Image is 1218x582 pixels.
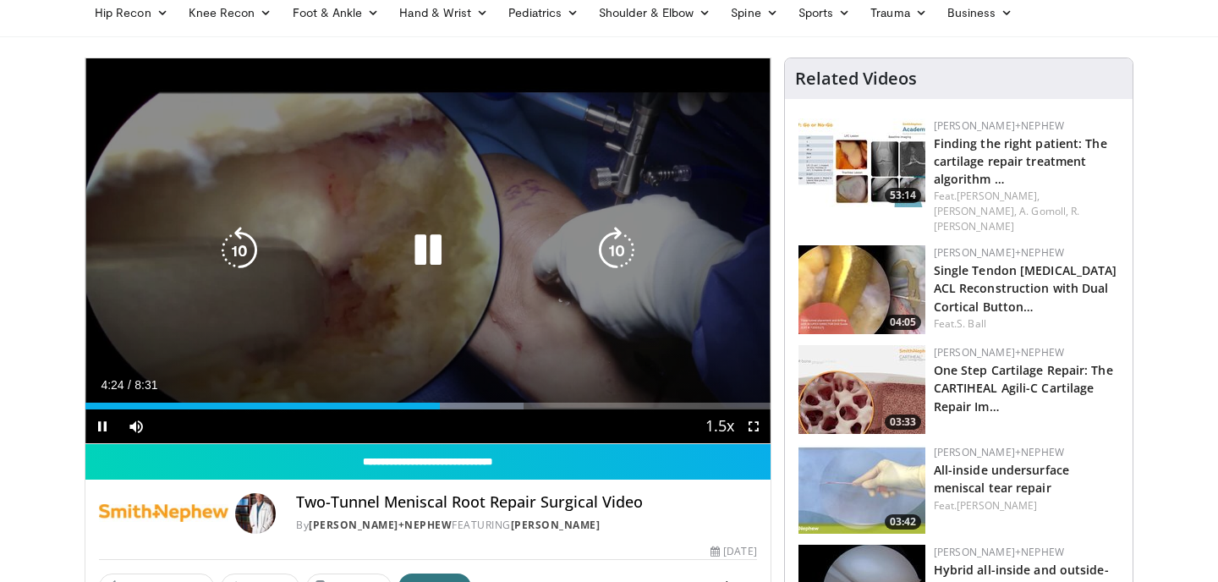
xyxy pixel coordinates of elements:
a: [PERSON_NAME]+Nephew [309,518,452,532]
a: [PERSON_NAME]+Nephew [934,118,1064,133]
a: [PERSON_NAME] [957,498,1037,513]
img: Avatar [235,493,276,534]
a: R. [PERSON_NAME] [934,204,1080,233]
div: Feat. [934,498,1119,513]
button: Mute [119,409,153,443]
h4: Two-Tunnel Meniscal Root Repair Surgical Video [296,493,756,512]
a: [PERSON_NAME]+Nephew [934,545,1064,559]
img: 2894c166-06ea-43da-b75e-3312627dae3b.150x105_q85_crop-smart_upscale.jpg [798,118,925,207]
div: By FEATURING [296,518,756,533]
img: 02c34c8e-0ce7-40b9-85e3-cdd59c0970f9.150x105_q85_crop-smart_upscale.jpg [798,445,925,534]
button: Playback Rate [703,409,737,443]
a: Finding the right patient: The cartilage repair treatment algorithm … [934,135,1107,187]
a: [PERSON_NAME] [511,518,601,532]
span: 03:33 [885,415,921,430]
a: 04:05 [798,245,925,334]
span: / [128,378,131,392]
button: Pause [85,409,119,443]
a: [PERSON_NAME], [934,204,1017,218]
video-js: Video Player [85,58,771,444]
span: 53:14 [885,188,921,203]
div: [DATE] [710,544,756,559]
span: 4:24 [101,378,123,392]
a: 53:14 [798,118,925,207]
a: [PERSON_NAME]+Nephew [934,245,1064,260]
a: Single Tendon [MEDICAL_DATA] ACL Reconstruction with Dual Cortical Button… [934,262,1117,314]
span: 03:42 [885,514,921,530]
div: Feat. [934,189,1119,234]
div: Feat. [934,316,1119,332]
a: A. Gomoll, [1019,204,1068,218]
img: 47fc3831-2644-4472-a478-590317fb5c48.150x105_q85_crop-smart_upscale.jpg [798,245,925,334]
div: Progress Bar [85,403,771,409]
img: Smith+Nephew [99,493,228,534]
h4: Related Videos [795,69,917,89]
a: 03:42 [798,445,925,534]
a: [PERSON_NAME]+Nephew [934,345,1064,360]
a: One Step Cartilage Repair: The CARTIHEAL Agili-C Cartilage Repair Im… [934,362,1113,414]
a: All-inside undersurface meniscal tear repair [934,462,1069,496]
span: 8:31 [134,378,157,392]
img: 781f413f-8da4-4df1-9ef9-bed9c2d6503b.150x105_q85_crop-smart_upscale.jpg [798,345,925,434]
a: [PERSON_NAME], [957,189,1040,203]
span: 04:05 [885,315,921,330]
a: S. Ball [957,316,986,331]
button: Fullscreen [737,409,771,443]
a: [PERSON_NAME]+Nephew [934,445,1064,459]
a: 03:33 [798,345,925,434]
